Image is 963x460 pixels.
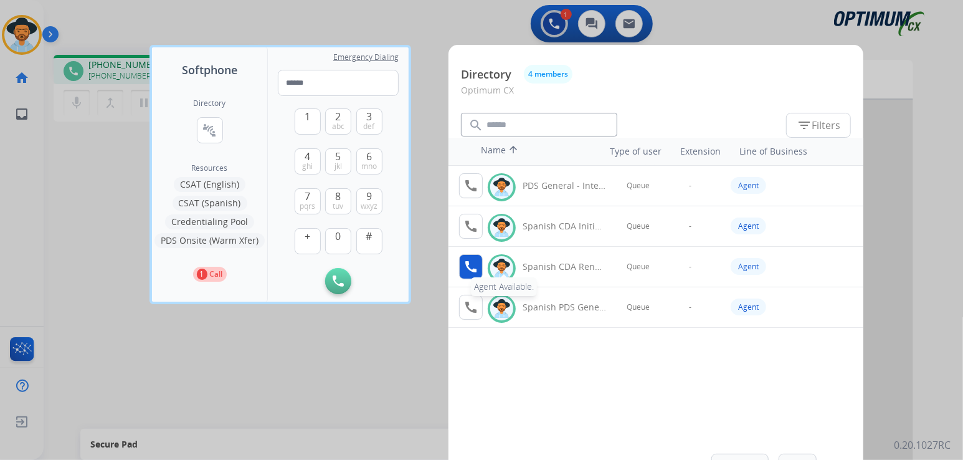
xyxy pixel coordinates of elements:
[475,138,587,165] th: Name
[733,139,857,164] th: Line of Business
[210,269,223,280] p: Call
[461,66,511,83] p: Directory
[689,181,691,191] span: -
[174,177,245,192] button: CSAT (English)
[593,139,668,164] th: Type of user
[295,188,321,214] button: 7pqrs
[523,220,606,232] div: Spanish CDA Initial General - Internal
[302,161,313,171] span: ghi
[366,149,372,164] span: 6
[154,233,265,248] button: PDS Onsite (Warm Xfer)
[461,84,851,107] p: Optimum CX
[463,219,478,234] mat-icon: call
[366,229,372,244] span: #
[193,267,227,282] button: 1Call
[366,189,372,204] span: 9
[493,299,511,319] img: avatar
[356,108,382,135] button: 3def
[364,122,375,132] span: def
[493,218,511,237] img: avatar
[459,254,483,279] button: Agent Available.
[356,148,382,175] button: 6mno
[786,113,851,138] button: Filters
[731,218,766,234] div: Agent
[523,261,606,273] div: Spanish CDA Renewal General - Internal
[524,65,572,84] button: 4 members
[325,148,351,175] button: 5jkl
[336,189,341,204] span: 8
[731,258,766,275] div: Agent
[356,188,382,214] button: 9wxyz
[305,189,310,204] span: 7
[674,139,727,164] th: Extension
[333,201,344,211] span: tuv
[295,228,321,254] button: +
[627,302,650,312] span: Queue
[325,228,351,254] button: 0
[361,161,377,171] span: mno
[325,188,351,214] button: 8tuv
[463,300,478,315] mat-icon: call
[305,149,310,164] span: 4
[305,109,310,124] span: 1
[333,52,399,62] span: Emergency Dialing
[173,196,247,211] button: CSAT (Spanish)
[356,228,382,254] button: #
[523,301,606,314] div: Spanish PDS General - Internal
[468,118,483,133] mat-icon: search
[332,122,344,132] span: abc
[493,259,511,278] img: avatar
[336,149,341,164] span: 5
[334,161,342,171] span: jkl
[366,109,372,124] span: 3
[689,221,691,231] span: -
[731,299,766,315] div: Agent
[192,163,228,173] span: Resources
[336,109,341,124] span: 2
[295,108,321,135] button: 1
[336,229,341,244] span: 0
[471,277,537,296] div: Agent Available.
[627,262,650,272] span: Queue
[300,201,315,211] span: pqrs
[325,108,351,135] button: 2abc
[797,118,812,133] mat-icon: filter_list
[523,180,606,192] div: PDS General - Internal
[165,214,254,229] button: Credentialing Pool
[731,177,766,194] div: Agent
[627,221,650,231] span: Queue
[463,259,478,274] mat-icon: call
[463,178,478,193] mat-icon: call
[305,229,310,244] span: +
[689,262,691,272] span: -
[689,302,691,312] span: -
[493,178,511,197] img: avatar
[627,181,650,191] span: Queue
[333,276,344,287] img: call-button
[182,61,237,79] span: Softphone
[197,269,207,280] p: 1
[194,98,226,108] h2: Directory
[797,118,840,133] span: Filters
[506,144,521,159] mat-icon: arrow_upward
[202,123,217,138] mat-icon: connect_without_contact
[361,201,377,211] span: wxyz
[295,148,321,175] button: 4ghi
[894,438,951,453] p: 0.20.1027RC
